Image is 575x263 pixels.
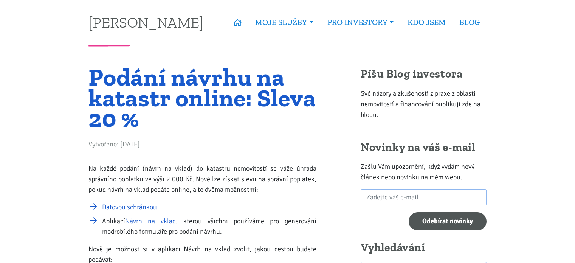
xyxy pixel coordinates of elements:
[401,14,453,31] a: KDO JSEM
[248,14,320,31] a: MOJE SLUŽBY
[361,88,487,120] p: Své názory a zkušenosti z praxe z oblasti nemovitostí a financování publikuji zde na blogu.
[102,216,316,237] li: Aplikací , kterou všichni používáme pro generování modrobílého formuláře pro podání návrhu.
[88,67,316,129] h1: Podání návrhu na katastr online: Sleva 20 %
[409,212,487,231] input: Odebírat novinky
[125,217,176,225] a: Návrh na vklad
[361,140,487,155] h2: Novinky na váš e-mail
[453,14,487,31] a: BLOG
[88,139,316,153] div: Vytvořeno: [DATE]
[361,241,487,255] h2: Vyhledávání
[361,189,487,205] input: Zadejte váš e-mail
[321,14,401,31] a: PRO INVESTORY
[88,163,316,195] p: Na každé podání (návrh na vklad) do katastru nemovitostí se váže úhrada správního poplatku ve výš...
[361,161,487,182] p: Zašlu Vám upozornění, když vydám nový článek nebo novinku na mém webu.
[361,67,487,81] h2: Píšu Blog investora
[102,203,157,211] a: Datovou schránkou
[88,15,203,30] a: [PERSON_NAME]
